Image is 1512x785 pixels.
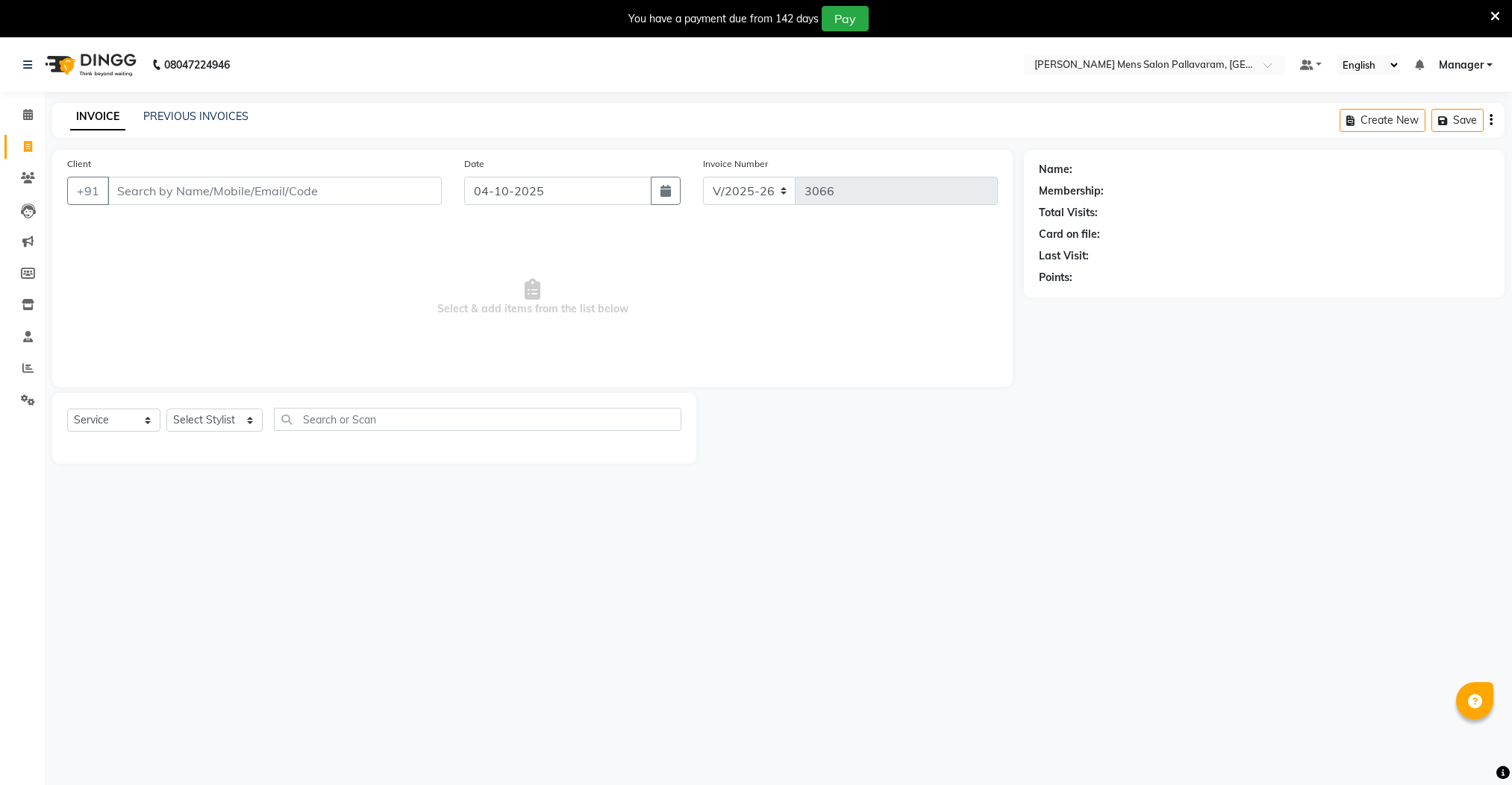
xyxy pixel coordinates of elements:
button: Create New [1340,109,1425,132]
span: Manager [1439,57,1484,73]
div: Points: [1039,270,1072,286]
label: Invoice Number [703,157,768,171]
a: PREVIOUS INVOICES [143,110,249,123]
label: Client [67,157,91,171]
a: INVOICE [70,104,125,130]
img: logo [38,44,140,86]
button: Pay [822,6,869,31]
input: Search or Scan [274,408,682,431]
iframe: chat widget [1449,725,1497,770]
div: Last Visit: [1039,248,1089,264]
button: Save [1431,109,1484,132]
div: Card on file: [1039,227,1100,242]
span: Select & add items from the list below [67,223,998,372]
div: You have a payment due from 142 days [628,11,819,27]
button: +91 [67,177,109,205]
input: Search by Name/Mobile/Email/Code [107,177,442,205]
div: Total Visits: [1039,205,1098,221]
b: 08047224946 [164,44,230,86]
div: Name: [1039,162,1072,177]
label: Date [464,157,484,171]
div: Membership: [1039,183,1104,199]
